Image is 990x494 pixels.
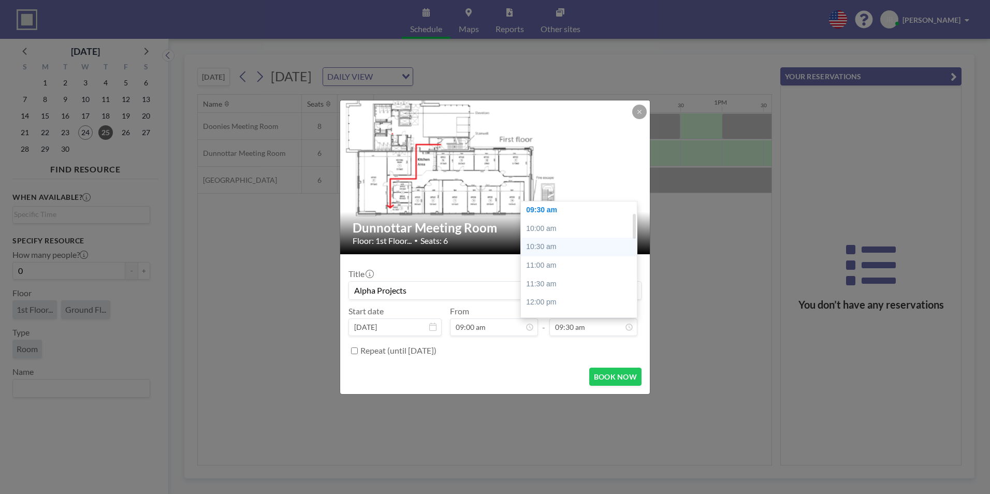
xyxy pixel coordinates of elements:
div: 09:30 am [521,201,642,220]
div: 12:30 pm [521,312,642,330]
img: 537.png [340,90,651,264]
span: - [542,310,545,332]
div: 11:00 am [521,256,642,275]
label: Repeat (until [DATE]) [360,345,436,356]
label: From [450,306,469,316]
span: • [414,237,418,244]
div: 12:00 pm [521,293,642,312]
div: 10:00 am [521,220,642,238]
div: 11:30 am [521,275,642,294]
button: BOOK NOW [589,368,642,386]
h2: Dunnottar Meeting Room [353,220,638,236]
input: Jordan's reservation [349,282,641,299]
span: Seats: 6 [420,236,448,246]
span: Floor: 1st Floor... [353,236,412,246]
label: Start date [348,306,384,316]
label: Title [348,269,373,279]
div: 10:30 am [521,238,642,256]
